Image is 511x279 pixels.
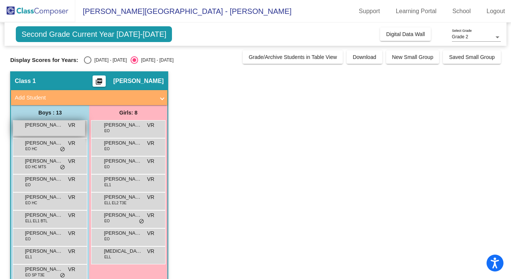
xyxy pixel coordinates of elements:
a: School [446,5,477,17]
mat-icon: picture_as_pdf [94,78,103,88]
span: [PERSON_NAME] [25,193,62,201]
span: VR [147,193,154,201]
span: do_not_disturb_alt [60,273,65,279]
span: do_not_disturb_alt [139,219,144,225]
span: EO [25,236,30,242]
span: Saved Small Group [449,54,494,60]
mat-panel-title: Add Student [15,94,155,102]
span: EO SP T3E [25,272,44,278]
span: VR [68,157,75,165]
span: Digital Data Wall [386,31,425,37]
span: Grade 2 [452,34,468,39]
span: EO HC [25,200,37,206]
mat-radio-group: Select an option [84,56,173,64]
span: [PERSON_NAME] [104,175,141,183]
span: [PERSON_NAME] [104,211,141,219]
span: [PERSON_NAME] [113,77,164,85]
span: [PERSON_NAME] [104,229,141,237]
span: EO [104,218,109,224]
span: [PERSON_NAME] [25,265,62,273]
a: Learning Portal [390,5,443,17]
span: VR [147,121,154,129]
span: Class 1 [15,77,36,85]
button: Download [347,50,382,64]
span: VR [68,193,75,201]
div: [DATE] - [DATE] [91,57,127,63]
span: [MEDICAL_DATA][PERSON_NAME] [104,247,141,255]
span: VR [147,247,154,255]
span: [PERSON_NAME][GEOGRAPHIC_DATA] - [PERSON_NAME] [75,5,292,17]
span: EO [104,146,109,152]
span: VR [147,175,154,183]
div: Girls: 8 [89,105,167,120]
span: [PERSON_NAME] [104,193,141,201]
a: Logout [481,5,511,17]
div: Boys : 13 [11,105,89,120]
span: EO [104,236,109,242]
span: EO [104,164,109,170]
span: [PERSON_NAME] [25,157,62,165]
span: [PERSON_NAME] [104,121,141,129]
button: Grade/Archive Students in Table View [243,50,343,64]
span: VR [147,139,154,147]
span: VR [68,139,75,147]
span: [PERSON_NAME] [25,121,62,129]
span: EO HC [25,146,37,152]
span: Display Scores for Years: [10,57,78,63]
span: ELL EL1 BTL [25,218,47,224]
span: ELL [104,254,111,260]
span: [PERSON_NAME] [25,139,62,147]
span: [PERSON_NAME] [25,229,62,237]
span: EL1 [104,182,111,188]
mat-expansion-panel-header: Add Student [11,90,167,105]
span: do_not_disturb_alt [60,164,65,170]
span: ELL EL2 T3E [104,200,126,206]
span: EL1 [25,254,32,260]
span: Download [353,54,376,60]
span: VR [147,211,154,219]
a: Support [353,5,386,17]
span: [PERSON_NAME] [104,157,141,165]
span: EO [25,182,30,188]
span: [PERSON_NAME] [25,175,62,183]
span: Grade/Archive Students in Table View [249,54,337,60]
span: [PERSON_NAME] [25,211,62,219]
span: VR [147,157,154,165]
span: EO HC MTS [25,164,46,170]
span: [PERSON_NAME] [25,247,62,255]
div: [DATE] - [DATE] [138,57,173,63]
span: do_not_disturb_alt [60,146,65,152]
span: EO [104,128,109,134]
span: VR [147,229,154,237]
button: Digital Data Wall [380,27,431,41]
span: VR [68,211,75,219]
span: VR [68,247,75,255]
span: [PERSON_NAME] [104,139,141,147]
button: New Small Group [386,50,440,64]
button: Print Students Details [93,75,106,87]
span: VR [68,175,75,183]
span: Second Grade Current Year [DATE]-[DATE] [16,26,172,42]
span: New Small Group [392,54,433,60]
button: Saved Small Group [443,50,500,64]
span: VR [68,121,75,129]
span: VR [68,265,75,273]
span: VR [68,229,75,237]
